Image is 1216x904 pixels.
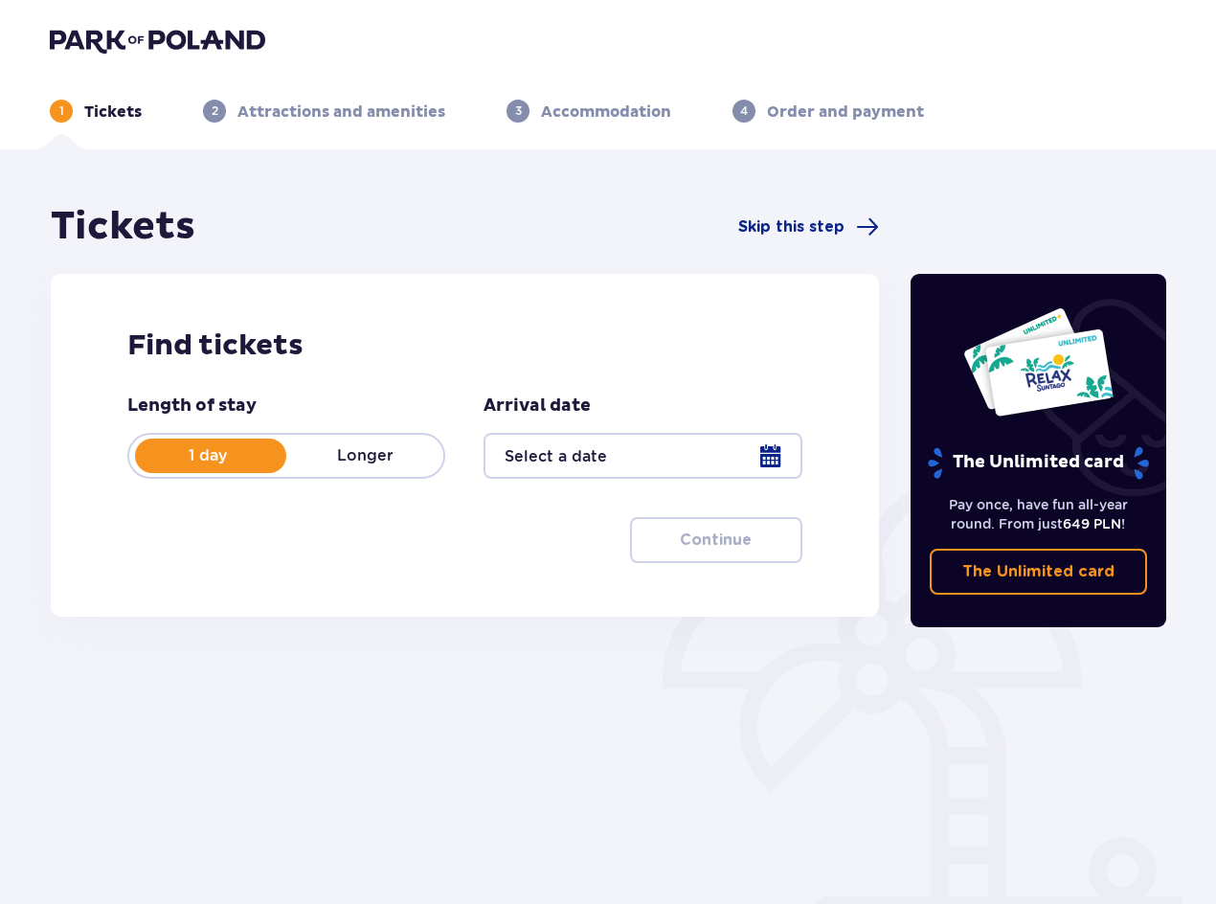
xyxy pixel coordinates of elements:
div: 4Order and payment [732,100,924,123]
p: Order and payment [767,102,924,123]
img: Two entry cards to Suntago with the word 'UNLIMITED RELAX', featuring a white background with tro... [962,306,1115,418]
h1: Tickets [51,203,195,251]
a: Skip this step [738,215,879,238]
p: Longer [286,445,443,466]
button: Continue [630,517,802,563]
p: Continue [680,530,752,551]
img: Park of Poland logo [50,27,265,54]
p: 1 day [129,445,286,466]
p: The Unlimited card [926,446,1151,480]
div: 3Accommodation [507,100,671,123]
p: 4 [740,102,748,120]
span: Skip this step [738,216,844,237]
p: Length of stay [127,395,257,418]
p: Accommodation [541,102,671,123]
p: Arrival date [484,395,591,418]
p: 1 [59,102,64,120]
p: Tickets [84,102,142,123]
span: 649 PLN [1063,516,1121,531]
p: Pay once, have fun all-year round. From just ! [930,495,1148,533]
p: Attractions and amenities [237,102,445,123]
p: 3 [515,102,522,120]
h2: Find tickets [127,328,802,364]
div: 2Attractions and amenities [203,100,445,123]
a: The Unlimited card [930,549,1148,595]
p: 2 [212,102,218,120]
div: 1Tickets [50,100,142,123]
p: The Unlimited card [962,561,1115,582]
